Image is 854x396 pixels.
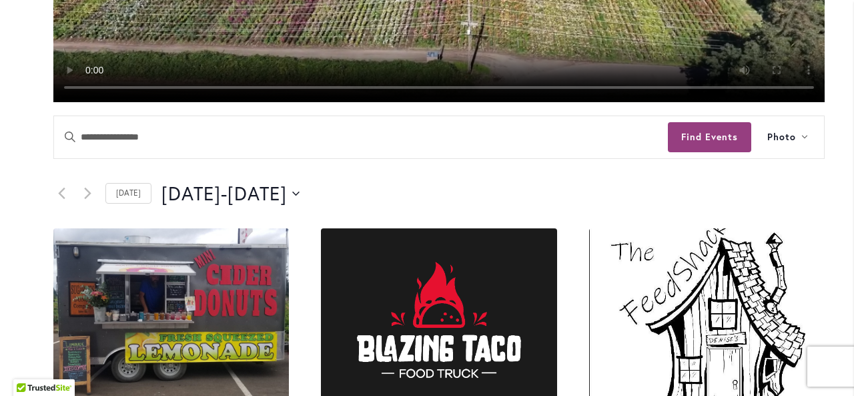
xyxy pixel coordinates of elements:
span: Photo [767,130,796,145]
button: Find Events [668,122,751,152]
iframe: Launch Accessibility Center [10,349,47,386]
a: Click to select today's date [105,183,151,204]
span: [DATE] [161,180,221,207]
a: Next Events [79,186,95,202]
span: [DATE] [228,180,287,207]
span: - [221,180,228,207]
a: Previous Events [53,186,69,202]
button: Photo [751,116,824,158]
button: Click to toggle datepicker [161,180,300,207]
input: Enter Keyword. Search for events by Keyword. [54,116,668,158]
